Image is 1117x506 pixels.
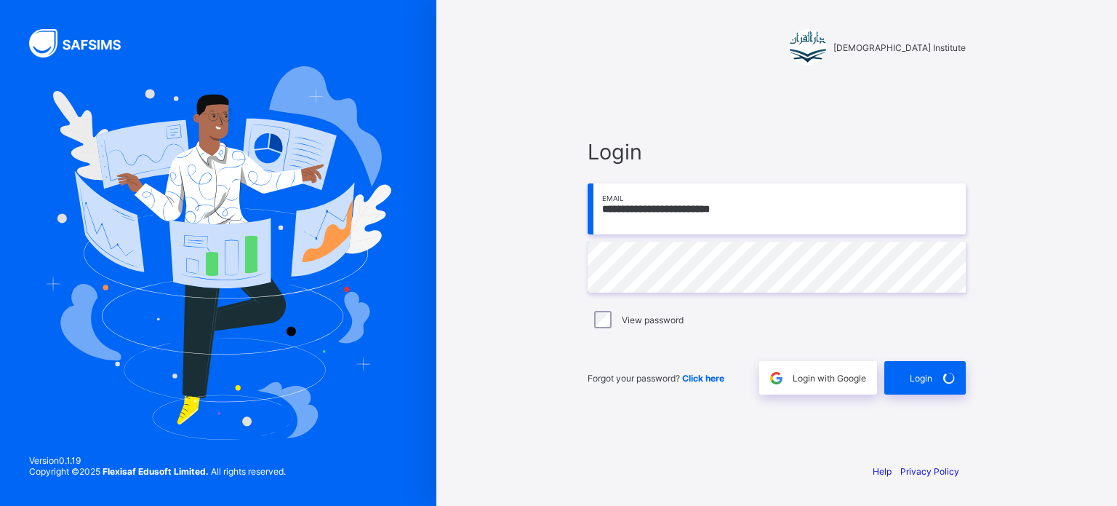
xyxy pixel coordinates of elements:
[588,373,724,384] span: Forgot your password?
[29,466,286,477] span: Copyright © 2025 All rights reserved.
[900,466,959,477] a: Privacy Policy
[622,315,684,325] label: View password
[873,466,892,477] a: Help
[793,373,866,384] span: Login with Google
[910,373,932,384] span: Login
[768,370,785,387] img: google.396cfc9801f0270233282035f929180a.svg
[588,139,966,165] span: Login
[29,455,286,466] span: Version 0.1.19
[682,373,724,384] a: Click here
[833,42,966,53] span: [DEMOGRAPHIC_DATA] Institute
[103,466,209,477] strong: Flexisaf Edusoft Limited.
[29,29,138,58] img: SAFSIMS Logo
[45,66,391,439] img: Hero Image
